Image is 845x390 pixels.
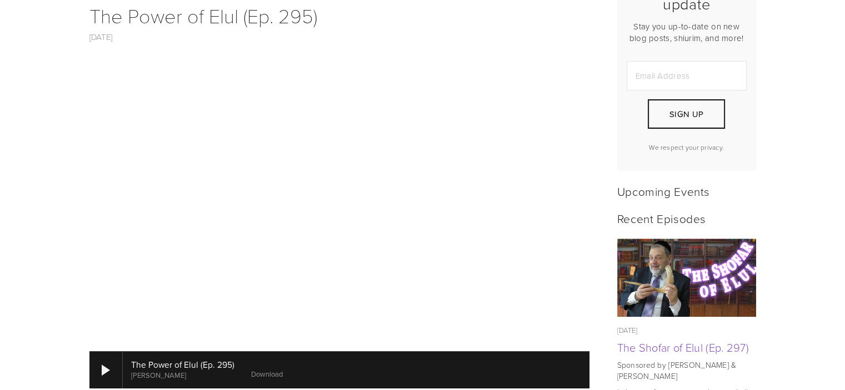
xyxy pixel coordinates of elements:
h2: Recent Episodes [617,211,756,225]
a: [DATE] [89,31,113,43]
button: Sign Up [648,99,724,129]
a: The Shofar of Elul (Ep. 297) [617,340,749,355]
p: Sponsored by [PERSON_NAME] & [PERSON_NAME] [617,359,756,381]
h2: Upcoming Events [617,184,756,198]
p: Stay you up-to-date on new blog posts, shiurim, and more! [627,21,747,44]
time: [DATE] [617,325,638,335]
span: Sign Up [669,108,703,120]
p: We respect your privacy. [627,143,747,152]
a: Download [251,369,283,379]
input: Email Address [627,61,747,90]
a: The Shofar of Elul (Ep. 297) [617,239,756,317]
img: The Shofar of Elul (Ep. 297) [617,239,756,317]
iframe: YouTube video player [89,57,589,338]
a: The Power of Elul (Ep. 295) [89,2,317,29]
